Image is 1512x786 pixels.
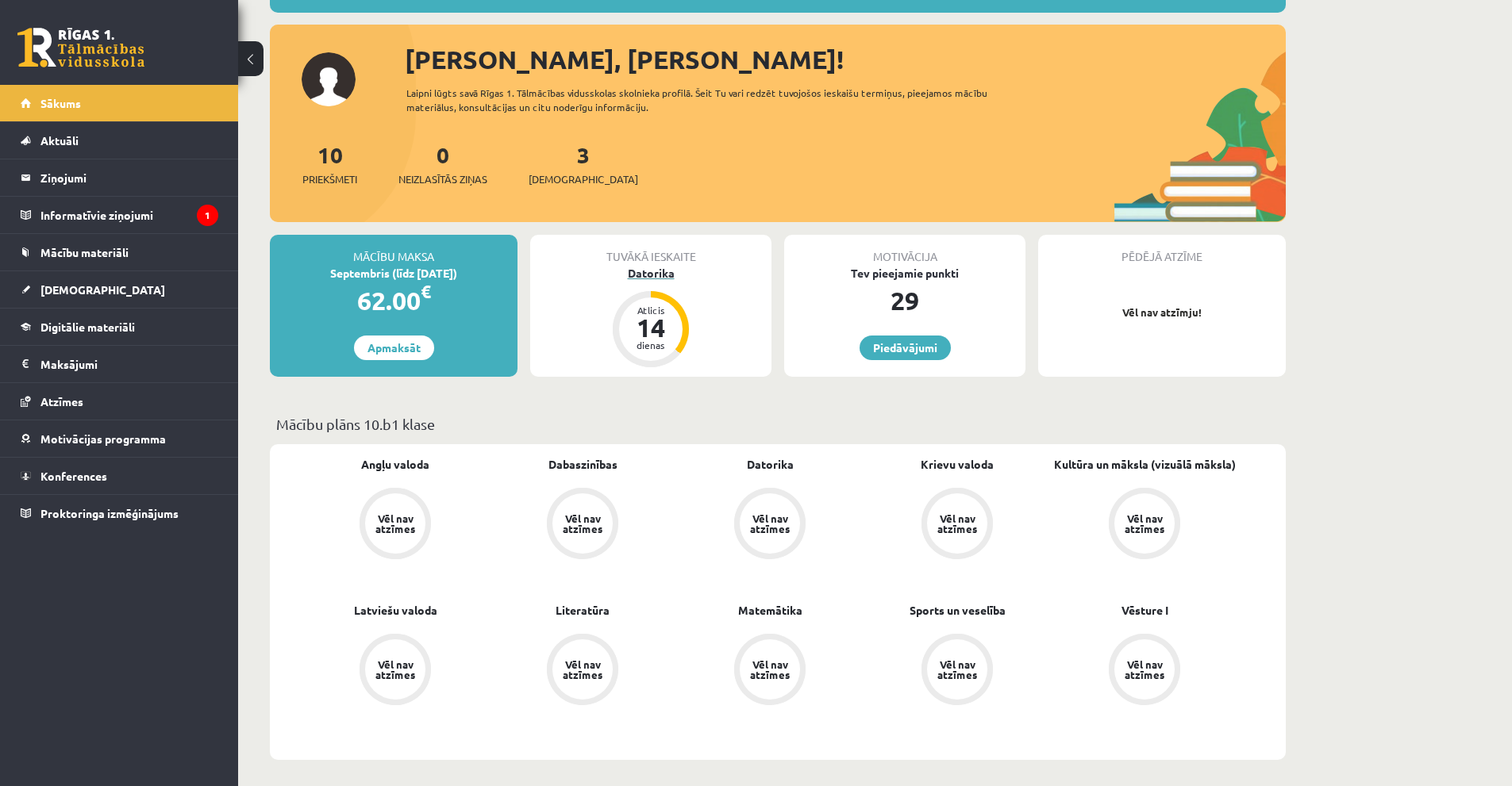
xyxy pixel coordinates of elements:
span: [DEMOGRAPHIC_DATA] [529,171,638,187]
i: 1 [197,205,218,226]
div: Vēl nav atzīmes [560,659,605,680]
a: Dabaszinības [548,456,617,473]
a: [DEMOGRAPHIC_DATA] [21,271,218,308]
div: Vēl nav atzīmes [373,513,417,534]
span: Aktuāli [40,133,79,148]
a: Latviešu valoda [354,602,437,619]
a: Maksājumi [21,346,218,382]
span: Konferences [40,469,107,483]
a: Motivācijas programma [21,420,218,457]
a: Vēl nav atzīmes [1051,634,1238,708]
a: Krievu valoda [921,456,994,473]
span: € [421,280,431,303]
a: Vēl nav atzīmes [489,488,676,562]
span: Digitālie materiāli [40,320,135,334]
span: Sākums [40,96,81,110]
a: Vēl nav atzīmes [864,634,1051,708]
a: Vēl nav atzīmes [489,634,676,708]
a: Vēl nav atzīmes [676,488,864,562]
legend: Informatīvie ziņojumi [40,197,218,233]
div: Atlicis [627,305,675,315]
div: [PERSON_NAME], [PERSON_NAME]! [405,40,1286,79]
a: Vēl nav atzīmes [864,488,1051,562]
div: Vēl nav atzīmes [935,659,979,680]
a: Ziņojumi [21,159,218,196]
a: Konferences [21,458,218,494]
a: Vēl nav atzīmes [676,634,864,708]
div: Septembris (līdz [DATE]) [270,265,517,282]
p: Mācību plāns 10.b1 klase [276,413,1279,435]
legend: Ziņojumi [40,159,218,196]
a: Aktuāli [21,122,218,159]
div: Pēdējā atzīme [1038,235,1286,265]
div: Vēl nav atzīmes [748,659,792,680]
div: Laipni lūgts savā Rīgas 1. Tālmācības vidusskolas skolnieka profilā. Šeit Tu vari redzēt tuvojošo... [406,86,1016,114]
a: Atzīmes [21,383,218,420]
div: Mācību maksa [270,235,517,265]
legend: Maksājumi [40,346,218,382]
a: Sports un veselība [910,602,1006,619]
a: Mācību materiāli [21,234,218,270]
a: Apmaksāt [354,335,434,360]
a: Datorika Atlicis 14 dienas [530,265,771,370]
div: Vēl nav atzīmes [748,513,792,534]
a: Vēl nav atzīmes [302,634,489,708]
span: Atzīmes [40,394,83,408]
a: Vēsture I [1121,602,1168,619]
a: Digitālie materiāli [21,309,218,345]
div: Datorika [530,265,771,282]
a: Kultūra un māksla (vizuālā māksla) [1054,456,1236,473]
div: dienas [627,340,675,350]
span: Proktoringa izmēģinājums [40,506,179,520]
span: [DEMOGRAPHIC_DATA] [40,282,165,297]
div: 29 [784,282,1025,320]
a: Proktoringa izmēģinājums [21,495,218,531]
a: 10Priekšmeti [302,140,357,187]
a: 3[DEMOGRAPHIC_DATA] [529,140,638,187]
a: Piedāvājumi [860,335,951,360]
p: Vēl nav atzīmju! [1046,305,1278,320]
a: Informatīvie ziņojumi1 [21,197,218,233]
a: Datorika [747,456,794,473]
a: Literatūra [556,602,610,619]
div: Vēl nav atzīmes [373,659,417,680]
a: Matemātika [738,602,802,619]
a: Vēl nav atzīmes [302,488,489,562]
div: Tev pieejamie punkti [784,265,1025,282]
span: Priekšmeti [302,171,357,187]
a: Rīgas 1. Tālmācības vidusskola [17,28,144,67]
div: Tuvākā ieskaite [530,235,771,265]
span: Mācību materiāli [40,245,129,259]
div: Vēl nav atzīmes [560,513,605,534]
div: Motivācija [784,235,1025,265]
div: Vēl nav atzīmes [1122,659,1167,680]
div: Vēl nav atzīmes [935,513,979,534]
a: 0Neizlasītās ziņas [398,140,487,187]
a: Vēl nav atzīmes [1051,488,1238,562]
div: 14 [627,315,675,340]
span: Neizlasītās ziņas [398,171,487,187]
span: Motivācijas programma [40,431,166,446]
a: Angļu valoda [361,456,429,473]
div: Vēl nav atzīmes [1122,513,1167,534]
div: 62.00 [270,282,517,320]
a: Sākums [21,85,218,121]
